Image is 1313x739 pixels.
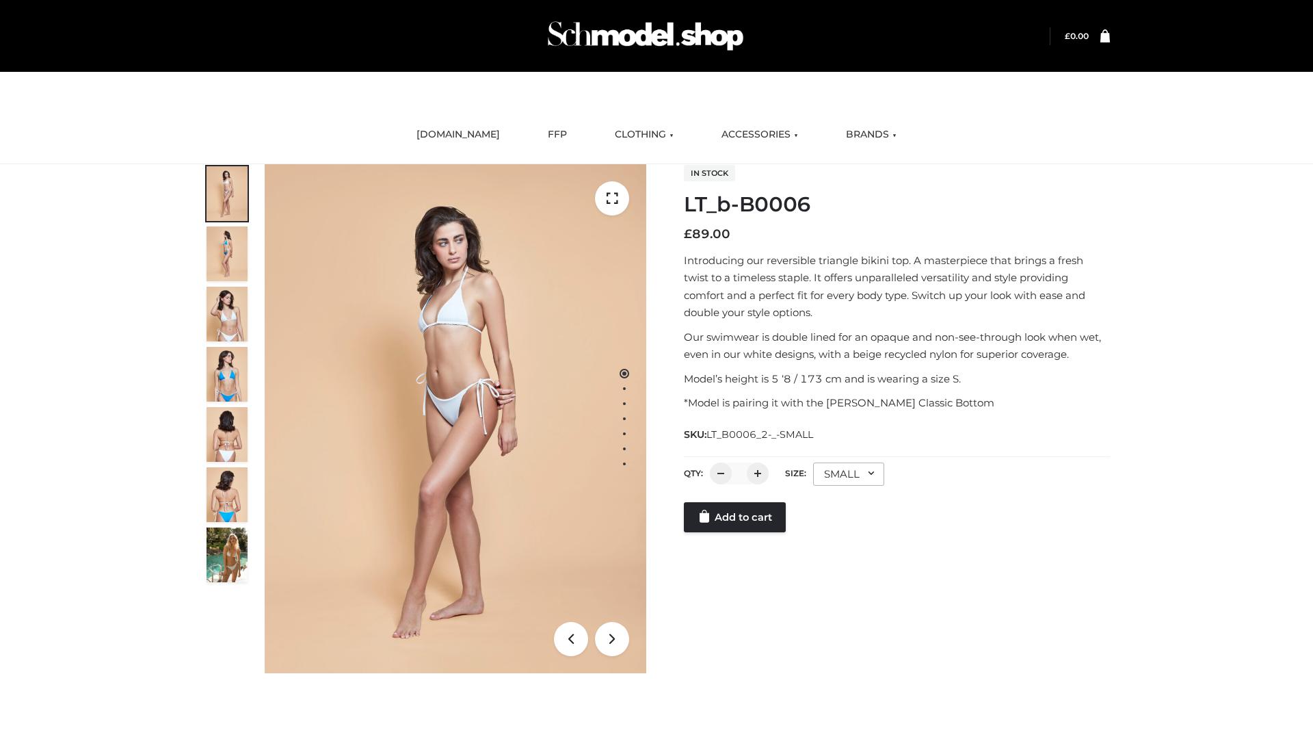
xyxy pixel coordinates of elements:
bdi: 0.00 [1065,31,1089,41]
a: £0.00 [1065,31,1089,41]
img: ArielClassicBikiniTop_CloudNine_AzureSky_OW114ECO_8-scaled.jpg [207,467,248,522]
span: LT_B0006_2-_-SMALL [706,428,813,441]
img: Arieltop_CloudNine_AzureSky2.jpg [207,528,248,582]
div: SMALL [813,463,884,486]
label: QTY: [684,468,703,478]
img: ArielClassicBikiniTop_CloudNine_AzureSky_OW114ECO_1-scaled.jpg [207,166,248,221]
p: *Model is pairing it with the [PERSON_NAME] Classic Bottom [684,394,1110,412]
img: ArielClassicBikiniTop_CloudNine_AzureSky_OW114ECO_3-scaled.jpg [207,287,248,341]
a: CLOTHING [605,120,684,150]
a: Add to cart [684,502,786,532]
span: In stock [684,165,735,181]
img: ArielClassicBikiniTop_CloudNine_AzureSky_OW114ECO_2-scaled.jpg [207,226,248,281]
img: ArielClassicBikiniTop_CloudNine_AzureSky_OW114ECO_1 [265,164,646,673]
a: FFP [538,120,577,150]
span: SKU: [684,426,814,443]
label: Size: [785,468,806,478]
p: Introducing our reversible triangle bikini top. A masterpiece that brings a fresh twist to a time... [684,252,1110,322]
bdi: 89.00 [684,226,730,242]
span: £ [1065,31,1070,41]
a: ACCESSORIES [711,120,808,150]
h1: LT_b-B0006 [684,192,1110,217]
img: Schmodel Admin 964 [543,9,748,63]
a: BRANDS [836,120,907,150]
a: [DOMAIN_NAME] [406,120,510,150]
p: Our swimwear is double lined for an opaque and non-see-through look when wet, even in our white d... [684,328,1110,363]
span: £ [684,226,692,242]
p: Model’s height is 5 ‘8 / 173 cm and is wearing a size S. [684,370,1110,388]
img: ArielClassicBikiniTop_CloudNine_AzureSky_OW114ECO_4-scaled.jpg [207,347,248,402]
img: ArielClassicBikiniTop_CloudNine_AzureSky_OW114ECO_7-scaled.jpg [207,407,248,462]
